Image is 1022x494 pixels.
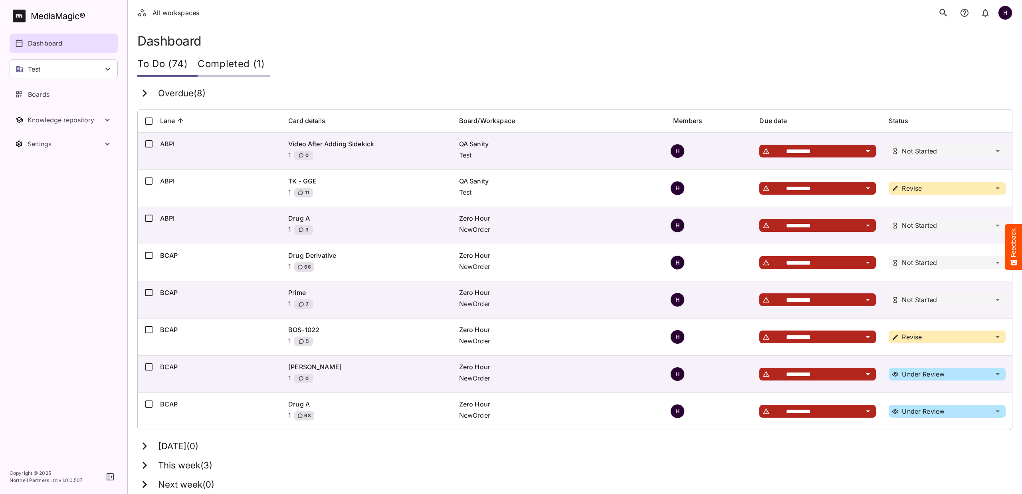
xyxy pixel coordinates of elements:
[889,116,908,125] p: Status
[957,4,972,21] button: notifications
[158,441,198,452] h3: [DATE] ( 0 )
[902,185,922,191] p: Revise
[1005,224,1022,270] button: Feedback
[198,53,270,77] div: Completed (1)
[160,176,275,186] p: ABPI
[158,460,212,471] h3: This week ( 3 )
[459,399,660,409] p: Zero Hour
[935,4,952,21] button: search
[670,255,685,270] div: H
[10,134,118,153] button: Toggle Settings
[902,259,937,266] p: Not Started
[459,373,660,383] p: NewOrder
[459,299,660,309] p: NewOrder
[28,116,103,124] div: Knowledge repository
[305,374,309,382] span: 0
[902,297,937,303] p: Not Started
[137,53,198,77] div: To Do (74)
[902,371,945,377] p: Under Review
[670,404,685,418] div: H
[304,189,309,197] span: 11
[10,85,118,104] a: Boards
[670,181,685,195] div: H
[288,213,446,223] p: Drug A
[459,262,660,271] p: NewOrder
[158,88,206,99] h3: Overdue ( 8 )
[902,408,945,414] p: Under Review
[459,362,660,372] p: Zero Hour
[459,116,515,125] p: Board/Workspace
[670,293,685,307] div: H
[288,262,291,275] p: 1
[670,218,685,233] div: H
[28,64,41,74] p: Test
[288,251,446,260] p: Drug Derivative
[902,222,937,229] p: Not Started
[160,139,275,149] p: ABPI
[160,325,275,335] p: BCAP
[160,116,175,125] p: Lane
[902,148,937,154] p: Not Started
[158,480,214,490] h3: Next week ( 0 )
[10,470,83,477] p: Copyright © 2025
[305,226,309,234] span: 3
[288,225,291,237] p: 1
[10,134,118,153] nav: Settings
[459,187,660,197] p: Test
[305,300,309,308] span: 7
[28,90,50,99] p: Boards
[670,330,685,344] div: H
[160,251,275,260] p: BCAP
[13,10,118,22] a: MediaMagic®
[998,6,1012,20] div: H
[10,34,118,53] a: Dashboard
[759,116,787,125] p: Due date
[459,336,660,346] p: NewOrder
[288,373,291,386] p: 1
[459,325,660,335] p: Zero Hour
[137,34,1012,48] h1: Dashboard
[303,263,311,271] span: 66
[459,410,660,420] p: NewOrder
[305,337,309,345] span: 5
[28,140,103,148] div: Settings
[28,38,62,48] p: Dashboard
[288,116,325,125] p: Card details
[305,151,309,159] span: 0
[459,150,660,160] p: Test
[10,110,118,129] button: Toggle Knowledge repository
[288,187,291,200] p: 1
[31,10,85,23] div: MediaMagic ®
[303,412,311,420] span: 68
[670,144,685,158] div: H
[288,150,291,163] p: 1
[288,410,291,423] p: 1
[160,362,275,372] p: BCAP
[673,116,702,125] p: Members
[977,4,993,21] button: notifications
[670,367,685,381] div: H
[459,251,660,260] p: Zero Hour
[288,399,446,409] p: Drug A
[459,176,660,186] p: QA Sanity
[288,176,446,186] p: TK - GGE
[160,213,275,223] p: ABPI
[288,288,446,297] p: Prime
[288,139,446,149] p: Video After Adding Sidekick
[10,110,118,129] nav: Knowledge repository
[288,362,446,372] p: [PERSON_NAME]
[288,325,446,335] p: BOS-1022
[288,336,291,349] p: 1
[459,139,660,149] p: QA Sanity
[160,288,275,297] p: BCAP
[459,213,660,223] p: Zero Hour
[288,299,291,312] p: 1
[10,477,83,484] p: Northell Partners Ltd v 1.0.0.507
[902,334,922,340] p: Revise
[459,288,660,297] p: Zero Hour
[160,399,275,409] p: BCAP
[459,225,660,234] p: NewOrder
